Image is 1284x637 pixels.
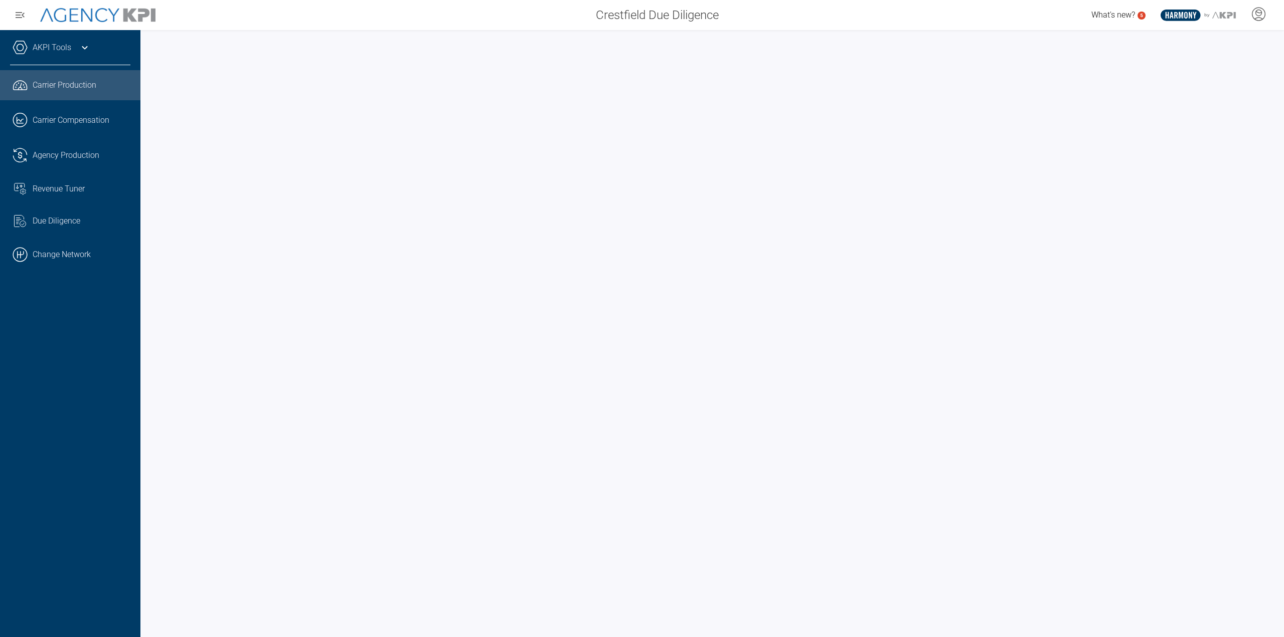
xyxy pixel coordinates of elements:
a: AKPI Tools [33,42,71,54]
span: Revenue Tuner [33,183,85,195]
span: What's new? [1091,10,1135,20]
span: Carrier Production [33,79,96,91]
a: 5 [1138,12,1146,20]
span: Crestfield Due Diligence [596,6,719,24]
text: 5 [1140,13,1143,18]
span: Due Diligence [33,215,80,227]
img: AgencyKPI [40,8,155,23]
